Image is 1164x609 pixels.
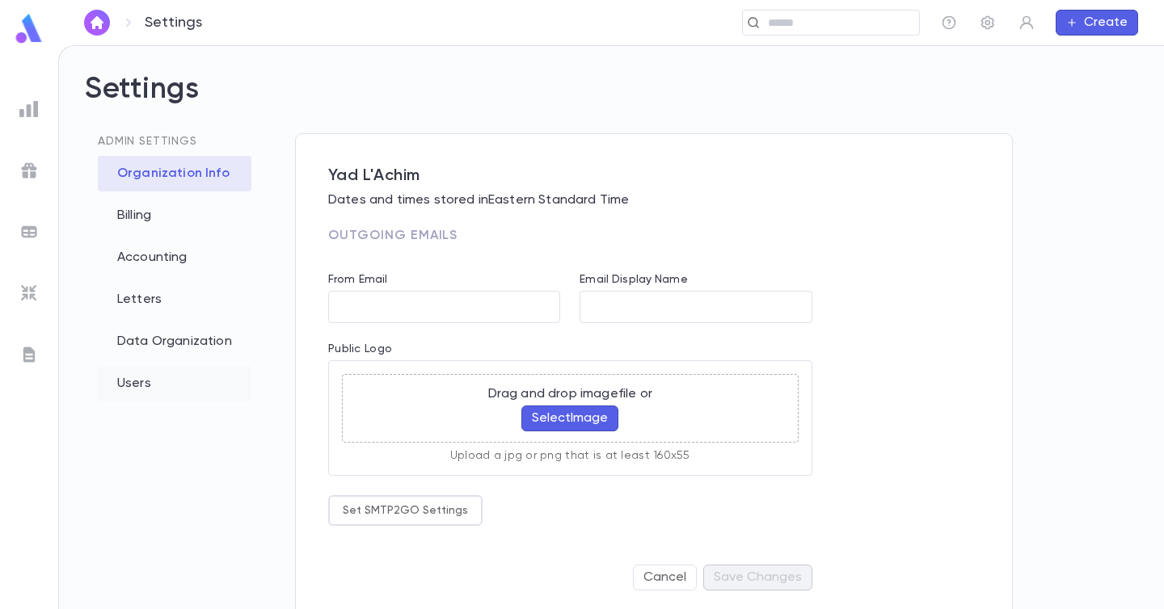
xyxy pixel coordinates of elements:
[328,273,387,286] label: From Email
[98,136,197,147] span: Admin Settings
[98,282,251,317] div: Letters
[328,229,458,242] span: Outgoing Emails
[328,166,980,186] span: Yad L'Achim
[87,16,107,29] img: home_white.a664292cf8c1dea59945f0da9f25487c.svg
[19,283,39,303] img: imports_grey.530a8a0e642e233f2baf0ef88e8c9fcb.svg
[521,405,618,431] button: SelectImage
[98,198,251,233] div: Billing
[580,273,688,286] label: Email Display Name
[19,345,39,364] img: letters_grey.7941b92b52307dd3b8a917253454ce1c.svg
[85,72,1138,133] h2: Settings
[98,366,251,401] div: Users
[19,222,39,241] img: batches_grey.339ca447c9d9533ef1741baa751efc33.svg
[450,449,690,462] p: Upload a jpg or png that is at least 160x55
[19,161,39,180] img: campaigns_grey.99e729a5f7ee94e3726e6486bddda8f1.svg
[98,324,251,359] div: Data Organization
[633,565,697,590] button: Cancel
[328,192,980,208] p: Dates and times stored in Eastern Standard Time
[98,156,251,191] div: Organization Info
[145,14,202,31] p: Settings
[1056,10,1138,36] button: Create
[328,495,483,526] button: Set SMTP2GO Settings
[13,13,45,44] img: logo
[19,99,39,119] img: reports_grey.c525e4749d1bce6a11f5fe2a8de1b229.svg
[98,240,251,275] div: Accounting
[488,386,652,402] p: Drag and drop image file or
[328,342,812,360] p: Public Logo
